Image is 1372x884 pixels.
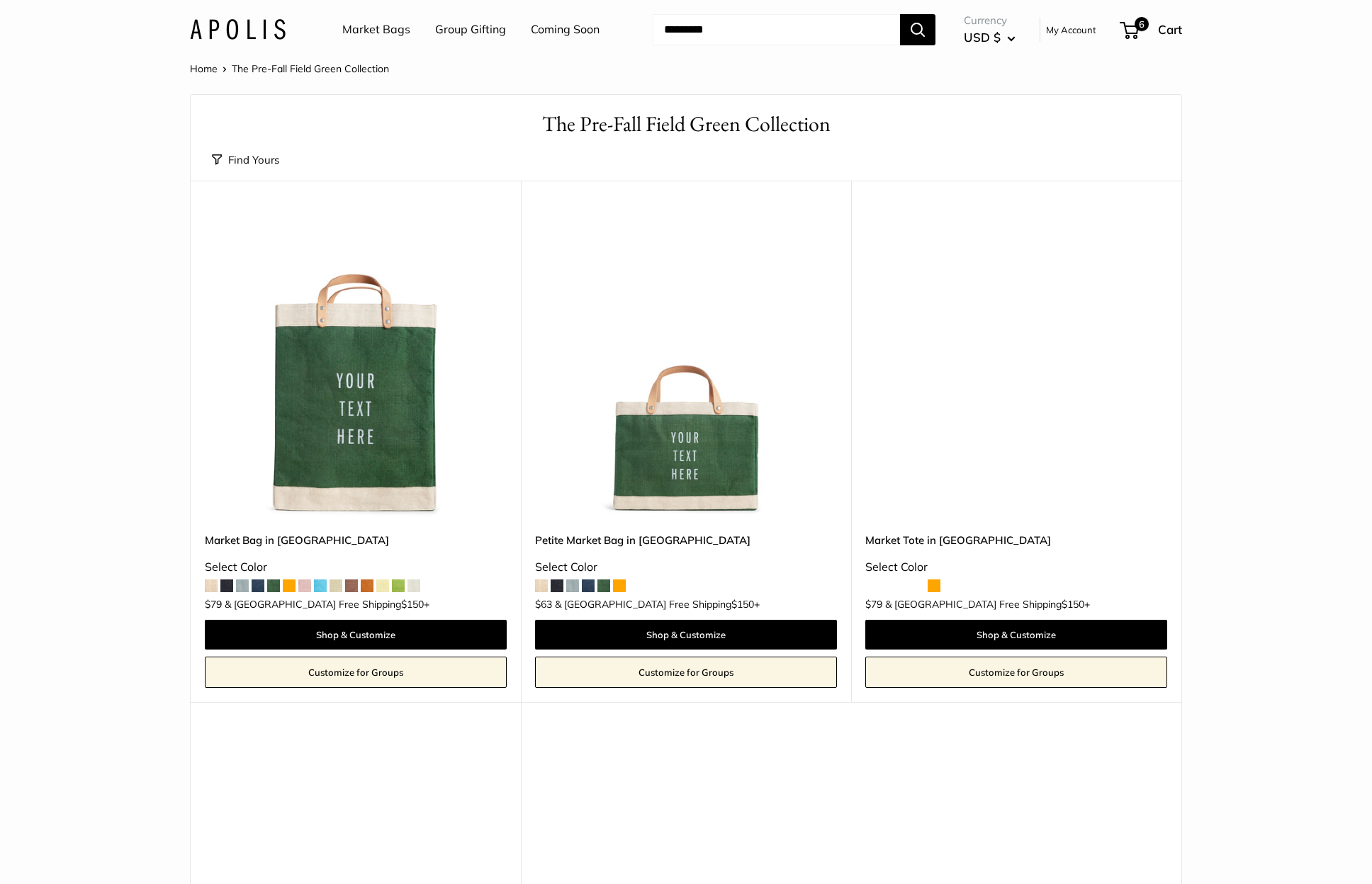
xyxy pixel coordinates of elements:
[900,14,935,45] button: Search
[535,557,837,578] div: Select Color
[865,598,882,611] span: $79
[865,216,1167,518] a: description_Make it yours with custom printed text.description_Spacious inner area with room for ...
[555,599,760,609] span: & [GEOGRAPHIC_DATA] Free Shipping +
[865,557,1167,578] div: Select Color
[535,657,837,688] a: Customize for Groups
[205,657,507,688] a: Customize for Groups
[1046,21,1096,38] a: My Account
[964,11,1016,30] span: Currency
[205,216,507,518] a: description_Make it yours with custom printed text.Market Bag in Field Green
[232,62,389,75] span: The Pre-Fall Field Green Collection
[205,598,222,611] span: $79
[205,620,507,650] a: Shop & Customize
[342,19,410,40] a: Market Bags
[865,620,1167,650] a: Shop & Customize
[190,19,286,40] img: Apolis
[865,532,1167,548] a: Market Tote in [GEOGRAPHIC_DATA]
[205,532,507,548] a: Market Bag in [GEOGRAPHIC_DATA]
[531,19,600,40] a: Coming Soon
[865,657,1167,688] a: Customize for Groups
[964,26,1016,49] button: USD $
[190,62,218,75] a: Home
[190,59,389,78] nav: Breadcrumb
[535,620,837,650] a: Shop & Customize
[885,599,1090,609] span: & [GEOGRAPHIC_DATA] Free Shipping +
[535,216,837,518] img: description_Make it yours with custom printed text.
[225,599,429,609] span: & [GEOGRAPHIC_DATA] Free Shipping +
[1135,17,1149,31] span: 6
[535,598,552,611] span: $63
[653,14,900,45] input: Search...
[535,216,837,518] a: description_Make it yours with custom printed text.description_Take it anywhere with easy-grip ha...
[731,598,754,611] span: $150
[435,19,506,40] a: Group Gifting
[401,598,424,611] span: $150
[535,532,837,548] a: Petite Market Bag in [GEOGRAPHIC_DATA]
[1062,598,1084,611] span: $150
[964,30,1001,45] span: USD $
[1158,22,1182,37] span: Cart
[205,557,507,578] div: Select Color
[212,150,279,170] button: Find Yours
[205,216,507,518] img: description_Make it yours with custom printed text.
[1121,18,1182,41] a: 6 Cart
[212,109,1160,140] h1: The Pre-Fall Field Green Collection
